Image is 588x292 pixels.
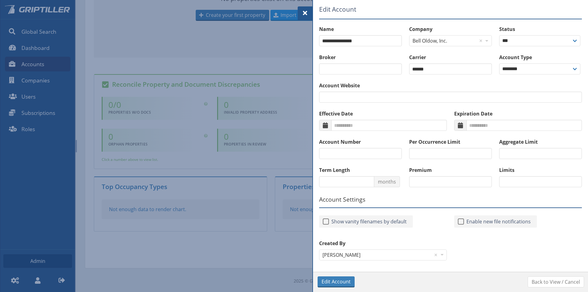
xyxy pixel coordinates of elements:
[499,138,582,146] label: Aggregate Limit
[409,54,492,61] label: Carrier
[319,54,402,61] label: Broker
[322,278,351,285] span: Edit Account
[319,25,402,33] label: Name
[409,166,492,174] label: Premium
[319,196,582,208] h5: Account Settings
[319,5,582,19] h5: Edit Account
[319,138,402,146] label: Account Number
[454,110,582,117] label: Expiration Date
[319,166,402,174] label: Term Length
[433,250,439,260] div: Clear value
[499,166,582,174] label: Limits
[319,82,582,89] label: Account Website
[319,240,447,247] label: Created By
[318,276,355,287] button: Edit Account
[319,110,447,117] label: Effective Date
[499,54,582,61] label: Account Type
[409,25,492,33] label: Company
[329,218,409,225] span: Show vanity filenames by default
[528,276,584,287] a: Back to View / Cancel
[478,36,484,46] div: Clear value
[464,218,533,225] span: Enable new file notifications
[499,25,582,33] label: Status
[409,138,492,146] label: Per Occurrence Limit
